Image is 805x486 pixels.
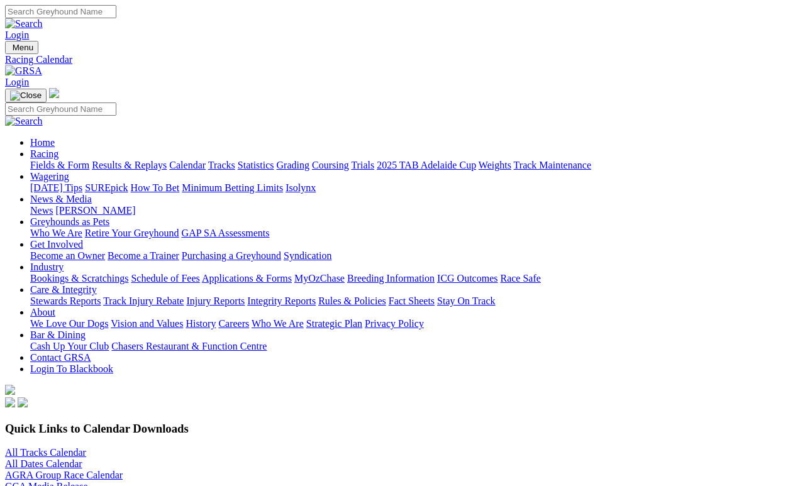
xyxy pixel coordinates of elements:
[30,239,83,250] a: Get Involved
[10,91,42,101] img: Close
[437,273,497,284] a: ICG Outcomes
[312,160,349,170] a: Coursing
[208,160,235,170] a: Tracks
[30,182,82,193] a: [DATE] Tips
[30,228,82,238] a: Who We Are
[5,5,116,18] input: Search
[30,295,800,307] div: Care & Integrity
[365,318,424,329] a: Privacy Policy
[18,397,28,407] img: twitter.svg
[479,160,511,170] a: Weights
[169,160,206,170] a: Calendar
[30,273,800,284] div: Industry
[5,41,38,54] button: Toggle navigation
[277,160,309,170] a: Grading
[30,341,109,351] a: Cash Up Your Club
[30,182,800,194] div: Wagering
[55,205,135,216] a: [PERSON_NAME]
[284,250,331,261] a: Syndication
[5,422,800,436] h3: Quick Links to Calendar Downloads
[30,363,113,374] a: Login To Blackbook
[5,385,15,395] img: logo-grsa-white.png
[30,148,58,159] a: Racing
[5,397,15,407] img: facebook.svg
[202,273,292,284] a: Applications & Forms
[252,318,304,329] a: Who We Are
[389,295,435,306] a: Fact Sheets
[347,273,435,284] a: Breeding Information
[30,352,91,363] a: Contact GRSA
[318,295,386,306] a: Rules & Policies
[131,182,180,193] a: How To Bet
[377,160,476,170] a: 2025 TAB Adelaide Cup
[30,250,800,262] div: Get Involved
[5,458,82,469] a: All Dates Calendar
[30,205,800,216] div: News & Media
[5,18,43,30] img: Search
[182,182,283,193] a: Minimum Betting Limits
[30,171,69,182] a: Wagering
[5,54,800,65] a: Racing Calendar
[30,341,800,352] div: Bar & Dining
[103,295,184,306] a: Track Injury Rebate
[182,250,281,261] a: Purchasing a Greyhound
[30,216,109,227] a: Greyhounds as Pets
[5,89,47,102] button: Toggle navigation
[186,318,216,329] a: History
[5,447,86,458] a: All Tracks Calendar
[218,318,249,329] a: Careers
[5,77,29,87] a: Login
[238,160,274,170] a: Statistics
[30,228,800,239] div: Greyhounds as Pets
[247,295,316,306] a: Integrity Reports
[514,160,591,170] a: Track Maintenance
[49,88,59,98] img: logo-grsa-white.png
[5,116,43,127] img: Search
[30,284,97,295] a: Care & Integrity
[5,102,116,116] input: Search
[30,160,89,170] a: Fields & Form
[131,273,199,284] a: Schedule of Fees
[437,295,495,306] a: Stay On Track
[182,228,270,238] a: GAP SA Assessments
[500,273,540,284] a: Race Safe
[5,30,29,40] a: Login
[13,43,33,52] span: Menu
[30,329,86,340] a: Bar & Dining
[306,318,362,329] a: Strategic Plan
[30,273,128,284] a: Bookings & Scratchings
[111,318,183,329] a: Vision and Values
[30,137,55,148] a: Home
[5,470,123,480] a: AGRA Group Race Calendar
[30,250,105,261] a: Become an Owner
[30,318,800,329] div: About
[92,160,167,170] a: Results & Replays
[294,273,345,284] a: MyOzChase
[286,182,316,193] a: Isolynx
[85,182,128,193] a: SUREpick
[85,228,179,238] a: Retire Your Greyhound
[30,194,92,204] a: News & Media
[30,205,53,216] a: News
[5,65,42,77] img: GRSA
[30,318,108,329] a: We Love Our Dogs
[30,160,800,171] div: Racing
[108,250,179,261] a: Become a Trainer
[186,295,245,306] a: Injury Reports
[30,295,101,306] a: Stewards Reports
[351,160,374,170] a: Trials
[30,307,55,318] a: About
[30,262,64,272] a: Industry
[111,341,267,351] a: Chasers Restaurant & Function Centre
